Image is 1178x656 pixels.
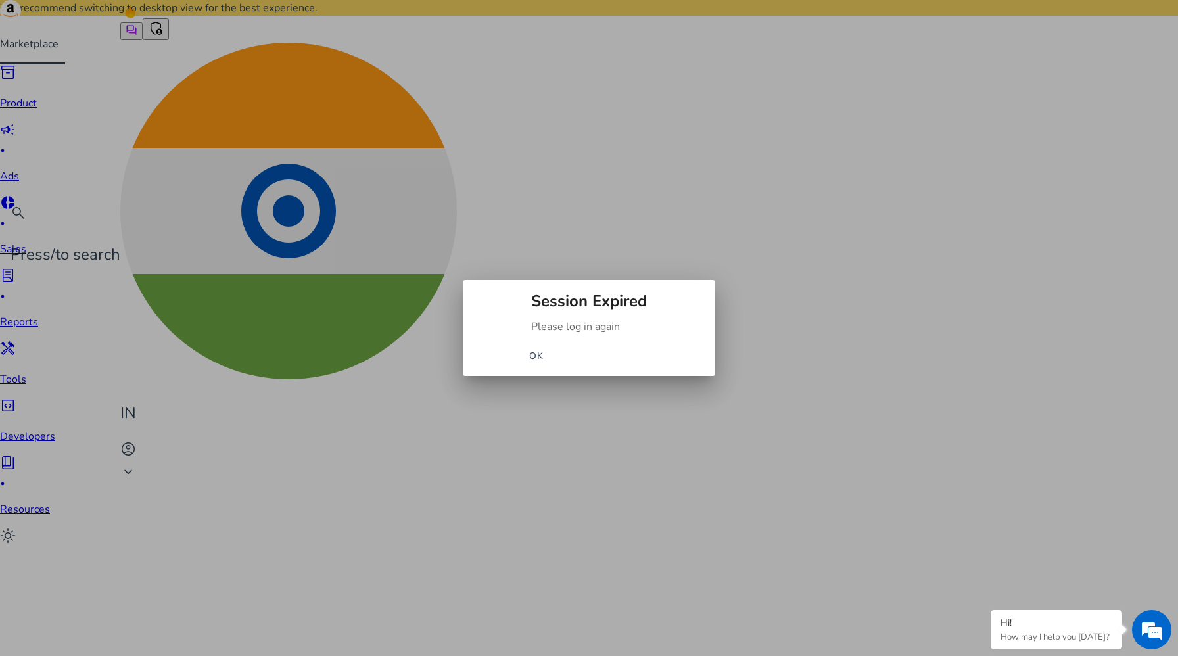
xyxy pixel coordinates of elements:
button: OK [515,349,557,363]
span: OK [529,349,544,363]
div: Please log in again [515,319,663,347]
p: How may I help you today? [1001,631,1112,643]
div: Hi! [1001,617,1112,629]
b: Session Expired [531,291,647,312]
